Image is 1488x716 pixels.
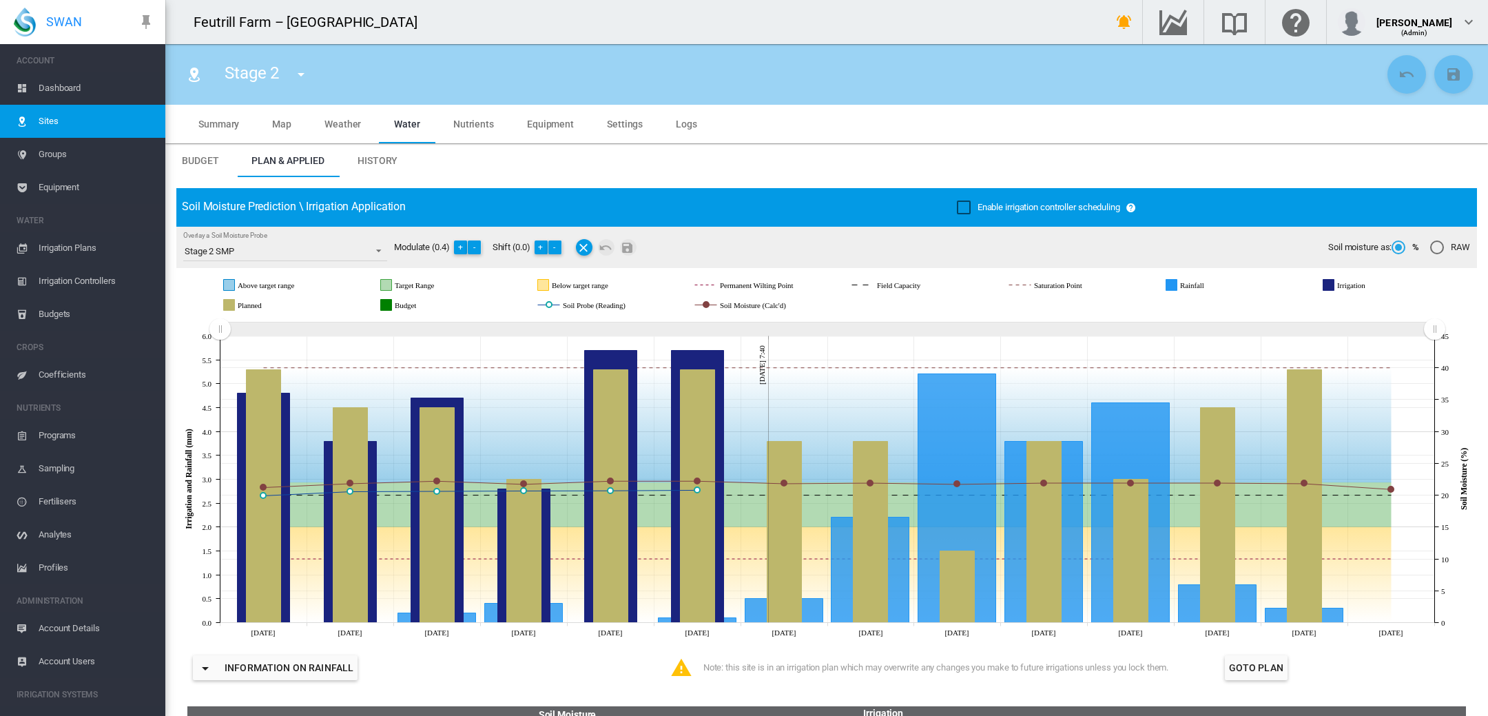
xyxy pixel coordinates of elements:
[39,452,154,485] span: Sampling
[548,241,562,254] button: -
[184,429,194,529] tspan: Irrigation and Rainfall (mm)
[260,484,266,490] circle: Soil Moisture (Calc'd) Thu 09 Oct, 2025 21.2
[398,613,476,622] g: Rainfall Sat 11 Oct, 2025 0.2
[454,241,468,254] button: +
[1441,428,1449,436] tspan: 30
[1398,66,1415,83] md-icon: icon-undo
[576,239,592,256] md-icon: icon-close
[333,407,368,622] g: Planned Fri 10 Oct, 2025 4.5
[1459,448,1469,510] tspan: Soil Moisture (%)
[203,332,212,340] tspan: 6.0
[498,489,550,622] g: Irrigation Sun 12 Oct, 2025 2.8
[1032,628,1056,636] tspan: [DATE]
[521,488,526,493] circle: Soil Probe (Reading) Sun 12 Oct, 2025 20.661
[203,571,212,580] tspan: 1.0
[659,617,736,622] g: Rainfall Tue 14 Oct, 2025 0.1
[538,279,661,292] g: Below target range
[1441,555,1449,564] tspan: 10
[1215,480,1220,486] circle: Soil Moisture (Calc'd) Mon 20 Oct, 2025 21.9
[1009,279,1133,292] g: Saturation Point
[1041,480,1046,486] circle: Soil Moisture (Calc'd) Sat 18 Oct, 2025 21.9
[1441,396,1449,404] tspan: 35
[576,239,592,256] button: Remove
[745,598,823,622] g: Rainfall Wed 15 Oct, 2025 0.5
[1279,14,1312,30] md-icon: Click here for help
[521,481,526,487] circle: Soil Moisture (Calc'd) Sun 12 Oct, 2025 21.7
[694,487,700,493] circle: Soil Probe (Reading) Tue 14 Oct, 2025 20.776000000000003
[1423,317,1447,341] g: Zoom chart using cursor arrows
[39,138,154,171] span: Groups
[681,369,715,622] g: Planned Tue 14 Oct, 2025 5.3
[39,612,154,645] span: Account Details
[420,407,455,622] g: Planned Sat 11 Oct, 2025 4.5
[1092,402,1170,622] g: Rainfall Sun 19 Oct, 2025 4.6
[39,551,154,584] span: Profiles
[194,12,430,32] div: Feutrill Farm – [GEOGRAPHIC_DATA]
[324,441,377,622] g: Irrigation Fri 10 Oct, 2025 3.8
[1401,29,1428,37] span: (Admin)
[203,523,212,531] tspan: 2.0
[607,119,643,130] span: Settings
[251,155,324,166] span: Plan & Applied
[247,369,281,622] g: Planned Thu 09 Oct, 2025 5.3
[238,393,290,622] g: Irrigation Thu 09 Oct, 2025 4.8
[193,655,358,680] button: icon-menu-downInformation on Rainfall
[1027,441,1062,622] g: Planned Sat 18 Oct, 2025 3.8
[1387,55,1426,94] button: Cancel Changes
[203,547,212,555] tspan: 1.5
[1323,279,1410,292] g: Irrigation
[695,299,838,312] g: Soil Moisture (Calc'd)
[1292,628,1316,636] tspan: [DATE]
[203,404,212,412] tspan: 4.5
[203,356,212,365] tspan: 5.5
[620,239,637,256] button: Save Changes
[39,518,154,551] span: Analytes
[1441,364,1449,372] tspan: 40
[694,478,700,484] circle: Soil Moisture (Calc'd) Tue 14 Oct, 2025 22.2
[1430,241,1470,254] md-radio-button: RAW
[381,299,459,312] g: Budget
[608,488,613,493] circle: Soil Probe (Reading) Mon 13 Oct, 2025 20.693
[203,428,212,436] tspan: 4.0
[39,298,154,331] span: Budgets
[1445,66,1462,83] md-icon: icon-content-save
[918,374,996,622] g: Rainfall Fri 17 Oct, 2025 5.2
[1288,369,1322,622] g: Planned Tue 21 Oct, 2025 5.3
[859,628,883,636] tspan: [DATE]
[1301,480,1307,486] circle: Soil Moisture (Calc'd) Tue 21 Oct, 2025 21.8
[767,441,802,622] g: Planned Wed 15 Oct, 2025 3.8
[17,336,154,358] span: CROPS
[203,595,212,603] tspan: 0.5
[1005,441,1083,622] g: Rainfall Sat 18 Oct, 2025 3.8
[676,119,697,130] span: Logs
[1441,523,1449,531] tspan: 15
[39,645,154,678] span: Account Users
[781,480,787,486] circle: Soil Moisture (Calc'd) Wed 15 Oct, 2025 21.8
[39,171,154,204] span: Equipment
[854,441,888,622] g: Planned Thu 16 Oct, 2025 3.8
[182,200,406,213] span: Soil Moisture Prediction \ Irrigation Application
[867,480,873,486] circle: Soil Moisture (Calc'd) Thu 16 Oct, 2025 21.9
[1206,628,1230,636] tspan: [DATE]
[535,241,548,254] button: +
[180,61,208,88] button: Click to go to list of Sites
[954,481,960,487] circle: Soil Moisture (Calc'd) Fri 17 Oct, 2025 21.7
[197,660,214,677] md-icon: icon-menu-down
[39,419,154,452] span: Programs
[695,279,848,292] g: Permanent Wilting Point
[1460,14,1477,30] md-icon: icon-chevron-down
[1110,8,1138,36] button: icon-bell-ring
[1166,279,1246,292] g: Rainfall
[598,239,614,256] button: Cancel Changes
[685,628,710,636] tspan: [DATE]
[208,317,232,341] g: Zoom chart using cursor arrows
[1441,460,1449,468] tspan: 25
[434,489,440,494] circle: Soil Probe (Reading) Sat 11 Oct, 2025 20.603
[203,500,212,508] tspan: 2.5
[1328,241,1392,254] span: Soil moisture as:
[272,119,291,130] span: Map
[703,662,1208,674] div: Note: this site is in an irrigation plan which may overwrite any changes you make to future irrig...
[468,241,482,254] button: -
[1392,241,1419,254] md-radio-button: %
[672,350,724,622] g: Irrigation Tue 14 Oct, 2025 5.7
